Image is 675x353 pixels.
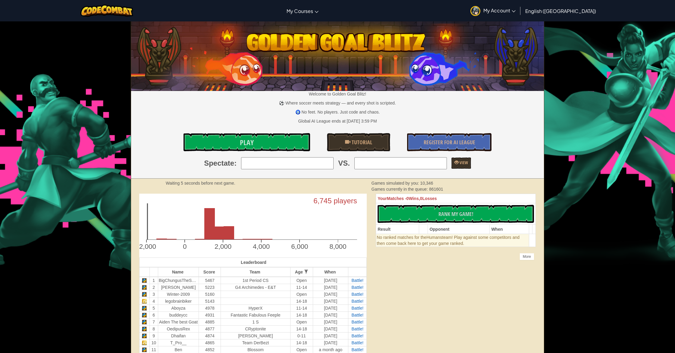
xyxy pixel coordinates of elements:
[376,194,536,203] th: 0 0
[290,291,313,298] td: Open
[291,243,308,250] text: 6,000
[234,158,237,168] span: :
[372,181,420,186] span: Games simulated by you:
[221,277,290,284] td: 1st Period CS
[313,318,348,325] td: [DATE]
[351,347,363,352] a: Battle!
[149,291,158,298] td: 3
[199,346,221,353] td: 4852
[241,260,266,265] span: Leaderboard
[351,313,363,317] a: Battle!
[350,139,372,146] span: Tutorial
[199,298,221,305] td: 5143
[158,284,199,291] td: [PERSON_NAME]
[221,305,290,311] td: HyperX
[158,346,199,353] td: Ben
[290,311,313,318] td: 14-18
[420,181,433,186] span: 10,346
[221,311,290,318] td: Fantastic Fabulous Feeple
[428,225,490,234] th: Opponent
[490,225,529,234] th: When
[376,234,529,247] td: Humans
[199,318,221,325] td: 4885
[313,197,357,205] text: 6,745 players
[313,291,348,298] td: [DATE]
[290,332,313,339] td: 0-11
[470,6,480,16] img: avatar
[183,243,187,250] text: 0
[351,306,363,311] a: Battle!
[158,311,199,318] td: buddeycc
[199,284,221,291] td: 5223
[377,235,520,246] span: team! Play against some competitors and then come back here to get your game ranked.
[240,138,254,147] span: Play
[522,3,599,19] a: English ([GEOGRAPHIC_DATA])
[351,285,363,290] a: Battle!
[351,340,363,345] a: Battle!
[221,267,290,277] th: Team
[199,325,221,332] td: 4877
[438,210,473,218] span: Rank My Game!
[351,320,363,324] span: Battle!
[525,8,596,14] span: English ([GEOGRAPHIC_DATA])
[387,196,407,201] span: Matches -
[215,243,231,250] text: 2,000
[149,318,158,325] td: 7
[199,311,221,318] td: 4931
[290,277,313,284] td: Open
[313,339,348,346] td: [DATE]
[313,325,348,332] td: [DATE]
[378,205,534,223] button: Rank My Game!
[221,332,290,339] td: [PERSON_NAME]
[290,305,313,311] td: 11-14
[149,284,158,291] td: 2
[429,187,443,192] span: 861601
[313,311,348,318] td: [DATE]
[351,299,363,304] a: Battle!
[467,1,519,20] a: My Account
[158,298,199,305] td: legobrainbiker
[221,339,290,346] td: Team DerBezt
[313,284,348,291] td: [DATE]
[158,332,199,339] td: Dhaifan
[338,158,350,168] span: VS.
[377,235,426,240] span: No ranked matches for the
[158,318,199,325] td: Aiden The best Goat
[199,267,221,277] th: Score
[158,339,199,346] td: T_Pro__
[287,8,313,14] span: My Courses
[149,305,158,311] td: 5
[520,253,534,260] div: More
[131,100,544,106] p: ⚽ Where soccer meets strategy — and every shot is scripted.
[149,277,158,284] td: 1
[351,326,363,331] a: Battle!
[166,181,235,186] strong: Waiting 5 seconds before next game.
[313,305,348,311] td: [DATE]
[158,325,199,332] td: OedipusRex
[290,284,313,291] td: 11-14
[407,133,491,151] a: Register for AI League
[221,284,290,291] td: G4 Archimedes - E&T
[149,311,158,318] td: 6
[351,278,363,283] a: Battle!
[313,277,348,284] td: [DATE]
[424,139,475,146] span: Register for AI League
[483,7,516,14] span: My Account
[199,339,221,346] td: 4865
[351,333,363,338] a: Battle!
[313,267,348,277] th: When
[253,243,270,250] text: 4,000
[204,158,234,168] span: Spectate
[313,346,348,353] td: a month ago
[313,298,348,305] td: [DATE]
[351,292,363,297] a: Battle!
[327,133,390,151] a: Tutorial
[221,318,290,325] td: 1 S
[80,5,133,17] a: CodeCombat logo
[221,346,290,353] td: Blossom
